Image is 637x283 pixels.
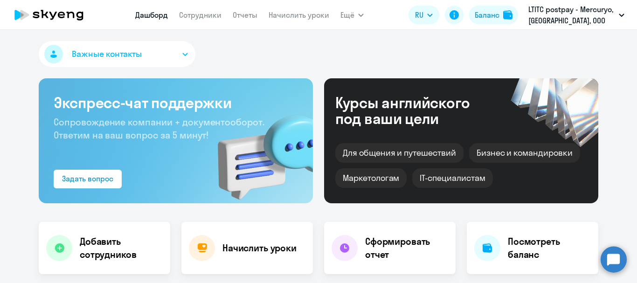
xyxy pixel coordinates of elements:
h4: Добавить сотрудников [80,235,163,261]
span: Важные контакты [72,48,142,60]
span: RU [415,9,423,21]
img: bg-img [204,98,313,203]
div: Для общения и путешествий [335,143,464,163]
span: Сопровождение компании + документооборот. Ответим на ваш вопрос за 5 минут! [54,116,264,141]
a: Сотрудники [179,10,222,20]
img: balance [503,10,512,20]
h4: Начислить уроки [222,242,297,255]
a: Начислить уроки [269,10,329,20]
div: Задать вопрос [62,173,113,184]
div: Баланс [475,9,499,21]
div: Маркетологам [335,168,407,188]
button: Важные контакты [39,41,195,67]
span: Ещё [340,9,354,21]
h4: Сформировать отчет [365,235,448,261]
button: Ещё [340,6,364,24]
h3: Экспресс-чат поддержки [54,93,298,112]
div: Бизнес и командировки [469,143,580,163]
button: Балансbalance [469,6,518,24]
button: RU [409,6,439,24]
a: Дашборд [135,10,168,20]
div: IT-специалистам [412,168,492,188]
a: Отчеты [233,10,257,20]
p: LTITC postpay - Mercuryo, [GEOGRAPHIC_DATA], ООО [528,4,615,26]
div: Курсы английского под ваши цели [335,95,495,126]
h4: Посмотреть баланс [508,235,591,261]
button: LTITC postpay - Mercuryo, [GEOGRAPHIC_DATA], ООО [524,4,629,26]
button: Задать вопрос [54,170,122,188]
